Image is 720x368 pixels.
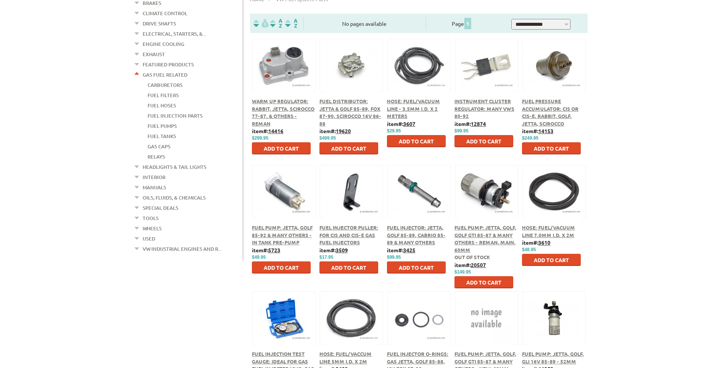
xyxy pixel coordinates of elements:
[268,127,283,134] u: 14416
[319,261,378,274] button: Add to Cart
[399,138,434,145] span: Add to Cart
[252,98,314,127] a: Warm Up Regulator: Rabbit, Jetta, Scirocco 77-87, & Others - Reman
[268,247,280,253] u: 5723
[143,182,166,192] a: Manuals
[143,213,159,223] a: Tools
[252,127,283,134] b: item#:
[522,247,536,252] span: $48.95
[148,121,177,131] a: Fuel Pumps
[471,261,486,268] u: 20507
[319,247,348,253] b: item#:
[538,127,553,134] u: 14153
[522,239,550,246] b: item#:
[454,98,514,119] a: Instrument Cluster Regulator: Many VWs 80-92
[466,279,501,286] span: Add to Cart
[143,39,184,49] a: Engine Cooling
[454,135,513,147] button: Add to Cart
[148,111,203,121] a: Fuel Injection Parts
[319,224,378,245] a: Fuel Injector Puller: for CIS and CIS-E Gas Fuel Injectors
[522,98,579,127] a: Fuel Pressure Accumulator: CIS or CIS-E, Rabbit, Golf, Jetta, Scirocco
[148,90,179,100] a: Fuel Filters
[387,128,401,134] span: $29.95
[252,255,266,260] span: $49.95
[143,60,194,69] a: Featured Products
[464,18,471,29] span: 1
[331,264,366,271] span: Add to Cart
[252,224,313,245] a: Fuel Pump: Jetta, Golf 85-92 & Many Others - In Tank Pre-Pump
[303,20,426,28] div: No pages available
[387,120,415,127] b: item#:
[454,128,468,134] span: $99.95
[252,142,311,154] button: Add to Cart
[454,224,516,253] a: Fuel Pump: Jetta, Golf, Golf GTI 85-87 & Many Others - Reman, Main, 60mm
[319,142,378,154] button: Add to Cart
[534,145,569,152] span: Add to Cart
[336,247,348,253] u: 3509
[534,256,569,263] span: Add to Cart
[387,98,440,119] a: Hose: Fuel/Vacuum Line - 3.5mm I.D. x 2 meters
[399,264,434,271] span: Add to Cart
[319,351,372,365] a: Hose: Fuel/Vaccum Line 5mm I.D. x 2m
[264,145,299,152] span: Add to Cart
[264,264,299,271] span: Add to Cart
[143,203,178,213] a: Special Deals
[466,138,501,145] span: Add to Cart
[143,244,222,254] a: VW Industrial Engines and R...
[387,255,401,260] span: $99.95
[143,172,165,182] a: Interior
[143,49,165,59] a: Exhaust
[522,142,581,154] button: Add to Cart
[387,247,415,253] b: item#:
[143,223,162,233] a: Wheels
[522,254,581,266] button: Add to Cart
[143,70,187,80] a: Gas Fuel Related
[269,19,284,28] img: Sort by Headline
[522,135,538,141] span: $249.95
[148,142,170,151] a: Gas Caps
[148,131,176,141] a: Fuel Tanks
[522,351,584,365] a: Fuel Pump: Jetta, Golf, GLI 16V 85-89 - 52mm
[252,261,311,274] button: Add to Cart
[471,120,486,127] u: 12874
[252,135,268,141] span: $299.95
[454,254,490,260] span: Out of stock
[403,247,415,253] u: 3425
[454,261,486,268] b: item#:
[148,101,176,110] a: Fuel Hoses
[331,145,366,152] span: Add to Cart
[522,224,575,238] a: Hose: Fuel/Vacuum Line 7.0mm I.D. x 2m
[143,234,155,244] a: Used
[454,120,486,127] b: item#:
[148,152,165,162] a: Relays
[538,239,550,246] u: 3610
[403,120,415,127] u: 3607
[253,19,269,28] img: filterpricelow.svg
[387,224,446,245] a: Fuel Injector: Jetta, Golf 85-89, Cabrio 85-89 & Many Others
[143,8,187,18] a: Climate Control
[319,98,381,127] a: Fuel Distributor: Jetta & Golf 85-89, Fox 87-90, Scirocco 16V 86-88
[387,261,446,274] button: Add to Cart
[284,19,299,28] img: Sort by Sales Rank
[143,19,176,28] a: Drive Shafts
[143,193,206,203] a: Oils, Fluids, & Chemicals
[143,29,206,39] a: Electrical, Starters, &...
[148,80,182,90] a: Carburetors
[387,135,446,147] button: Add to Cart
[522,127,553,134] b: item#:
[319,127,351,134] b: item#:
[252,247,280,253] b: item#:
[143,162,206,172] a: Headlights & Tail Lights
[454,276,513,288] button: Add to Cart
[426,17,498,30] div: Page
